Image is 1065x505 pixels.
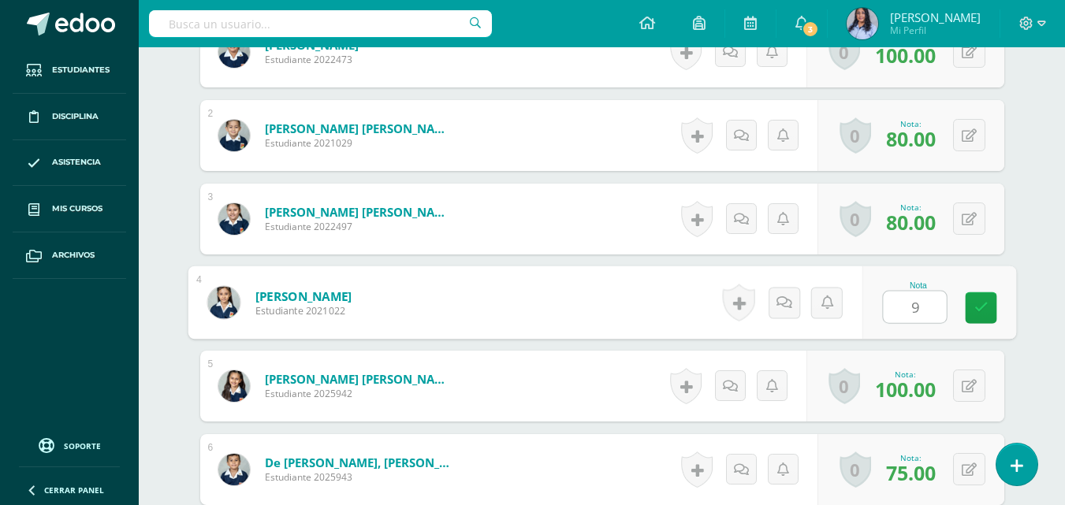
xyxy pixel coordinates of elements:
span: Estudiantes [52,64,110,76]
a: [PERSON_NAME] [PERSON_NAME] [265,371,454,387]
span: 100.00 [875,376,936,403]
span: Asistencia [52,156,101,169]
span: Mi Perfil [890,24,981,37]
a: [PERSON_NAME] [PERSON_NAME] de [PERSON_NAME] [265,121,454,136]
a: 0 [829,34,860,70]
img: cdff26e3b90c109392f44bf7fcc508a9.png [218,36,250,68]
span: Estudiante 2025943 [265,470,454,484]
span: Estudiante 2022473 [265,53,359,66]
img: a37438481288fc2d71df7c20fea95706.png [847,8,878,39]
div: Nota: [875,369,936,380]
span: Estudiante 2021022 [255,304,352,318]
img: 70e1c3c57b49771b068a75ca23d4a0c0.png [207,286,240,318]
a: [PERSON_NAME] [255,288,352,304]
span: 100.00 [875,42,936,69]
img: 042ca5bb176e39708144e91084664c74.png [218,454,250,485]
div: Nota [882,281,954,290]
a: [PERSON_NAME] [PERSON_NAME] [265,204,454,220]
span: Mis cursos [52,202,102,215]
a: 0 [840,117,871,154]
a: de [PERSON_NAME], [PERSON_NAME] [265,455,454,470]
span: 80.00 [886,209,936,236]
a: Asistencia [13,140,126,187]
span: Estudiante 2021029 [265,136,454,150]
input: Busca un usuario... [149,10,492,37]
div: Nota: [886,202,936,213]
span: Disciplina [52,110,99,123]
div: Nota: [886,452,936,463]
a: 0 [840,451,871,488]
img: 8fea937cd4435c671aa8f56ade55a602.png [218,203,250,235]
a: Disciplina [13,94,126,140]
a: Soporte [19,434,120,455]
div: Nota: [886,118,936,129]
span: 75.00 [886,459,936,486]
a: 0 [840,201,871,237]
span: Archivos [52,249,95,262]
span: [PERSON_NAME] [890,9,981,25]
span: 80.00 [886,125,936,152]
img: d58ceb6356b585de56a553dcb77bd717.png [218,120,250,151]
a: Estudiantes [13,47,126,94]
span: Estudiante 2025942 [265,387,454,400]
span: 3 [802,20,819,38]
a: Archivos [13,232,126,279]
img: 158b1e530e4bf529d3726c815e5aca46.png [218,370,250,402]
span: Cerrar panel [44,485,104,496]
input: 0-100.0 [883,291,946,323]
a: Mis cursos [13,186,126,232]
a: 0 [829,368,860,404]
span: Soporte [64,440,101,451]
span: Estudiante 2022497 [265,220,454,233]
